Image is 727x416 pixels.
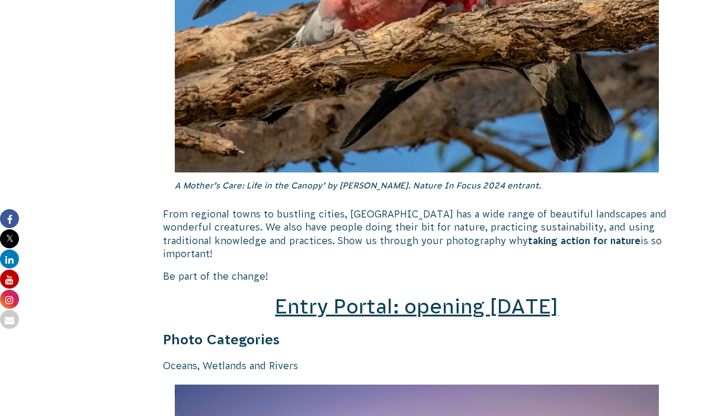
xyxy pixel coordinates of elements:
[528,235,640,246] strong: taking action for nature
[163,207,671,261] p: From regional towns to bustling cities, [GEOGRAPHIC_DATA] has a wide range of beautiful landscape...
[275,295,558,318] a: Entry Portal: opening [DATE]
[163,332,280,347] strong: Photo Categories
[163,359,671,372] p: Oceans, Wetlands and Rivers
[175,181,541,190] em: A Mother’s Care: Life in the Canopy’ by [PERSON_NAME]. Nature In Focus 2024 entrant.
[163,270,671,283] p: Be part of the change!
